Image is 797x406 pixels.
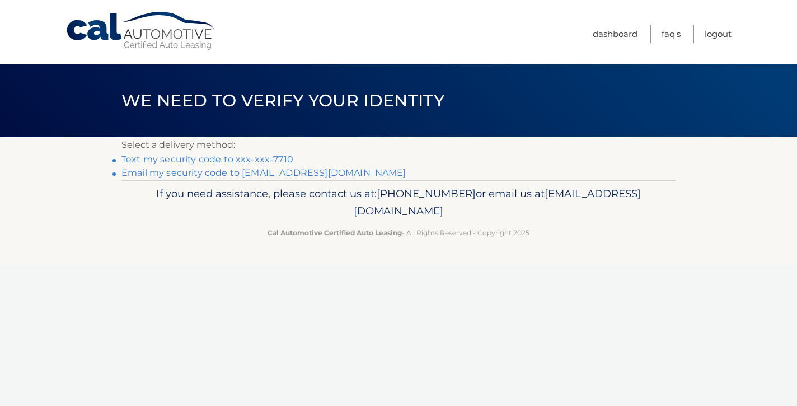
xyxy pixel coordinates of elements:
[121,167,406,178] a: Email my security code to [EMAIL_ADDRESS][DOMAIN_NAME]
[121,137,676,153] p: Select a delivery method:
[662,25,681,43] a: FAQ's
[121,154,293,165] a: Text my security code to xxx-xxx-7710
[121,90,444,111] span: We need to verify your identity
[593,25,637,43] a: Dashboard
[65,11,217,51] a: Cal Automotive
[377,187,476,200] span: [PHONE_NUMBER]
[705,25,732,43] a: Logout
[129,227,668,239] p: - All Rights Reserved - Copyright 2025
[268,228,402,237] strong: Cal Automotive Certified Auto Leasing
[129,185,668,221] p: If you need assistance, please contact us at: or email us at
